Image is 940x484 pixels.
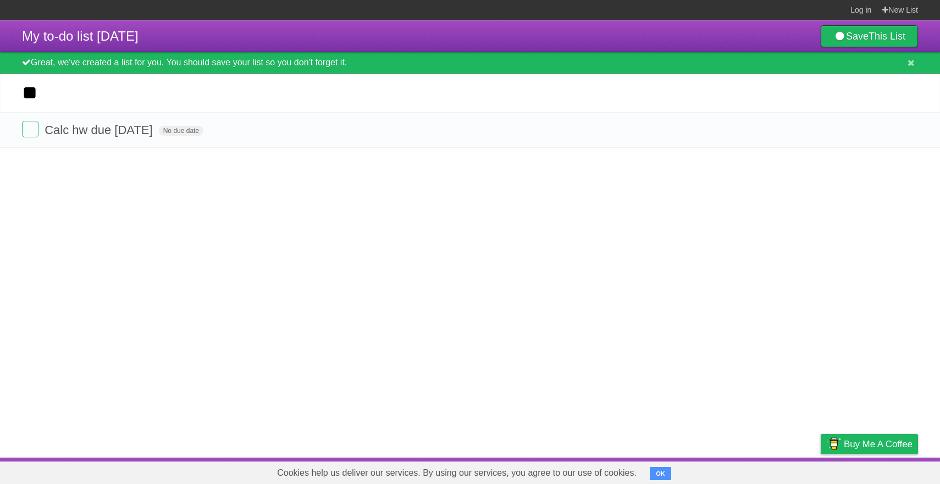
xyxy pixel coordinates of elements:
[159,126,203,136] span: No due date
[806,460,835,481] a: Privacy
[826,435,841,453] img: Buy me a coffee
[869,31,905,42] b: This List
[821,434,918,454] a: Buy me a coffee
[821,25,918,47] a: SaveThis List
[266,462,648,484] span: Cookies help us deliver our services. By using our services, you agree to our use of cookies.
[22,29,139,43] span: My to-do list [DATE]
[849,460,918,481] a: Suggest a feature
[45,123,155,137] span: Calc hw due [DATE]
[711,460,755,481] a: Developers
[650,467,671,480] button: OK
[769,460,793,481] a: Terms
[22,121,38,137] label: Done
[674,460,698,481] a: About
[844,435,913,454] span: Buy me a coffee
